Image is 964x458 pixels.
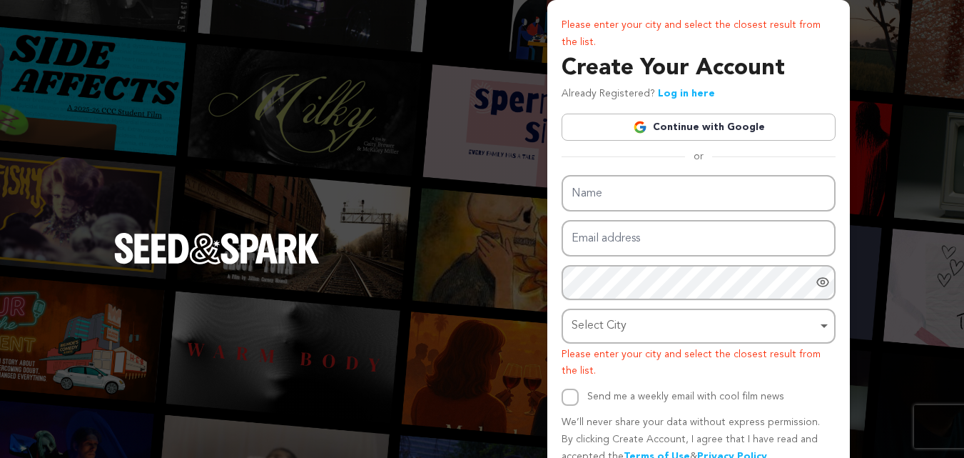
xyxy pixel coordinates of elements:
[562,114,836,141] a: Continue with Google
[114,233,320,264] img: Seed&Spark Logo
[562,220,836,257] input: Email address
[658,89,715,99] a: Log in here
[587,392,784,402] label: Send me a weekly email with cool film news
[562,17,836,51] p: Please enter your city and select the closest result from the list.
[562,175,836,211] input: Name
[685,149,712,164] span: or
[114,233,320,293] a: Seed&Spark Homepage
[562,51,836,86] h3: Create Your Account
[562,86,715,103] p: Already Registered?
[816,275,830,289] a: Show password as plain text. Warning: this will display your password on the screen.
[562,347,836,381] p: Please enter your city and select the closest result from the list.
[572,316,817,337] div: Select City
[633,120,647,134] img: Google logo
